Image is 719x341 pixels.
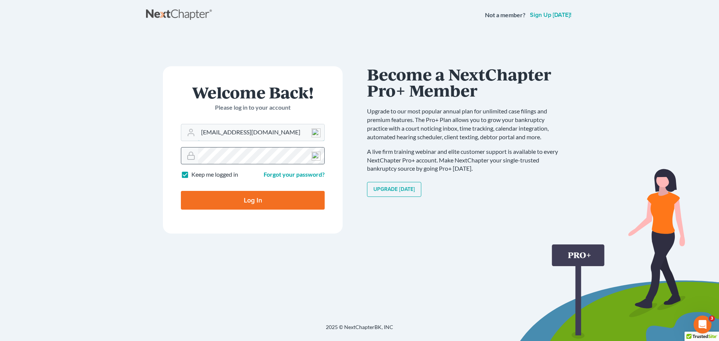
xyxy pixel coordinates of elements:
[191,170,238,179] label: Keep me logged in
[181,103,325,112] p: Please log in to your account
[264,171,325,178] a: Forgot your password?
[709,316,715,322] span: 3
[312,128,321,137] img: npw-badge-icon-locked.svg
[181,84,325,100] h1: Welcome Back!
[694,316,712,334] iframe: Intercom live chat
[198,124,324,141] input: Email Address
[312,152,321,161] img: npw-badge-icon-locked.svg
[146,323,573,337] div: 2025 © NextChapterBK, INC
[367,107,565,141] p: Upgrade to our most popular annual plan for unlimited case filings and premium features. The Pro+...
[367,66,565,98] h1: Become a NextChapter Pro+ Member
[485,11,525,19] strong: Not a member?
[367,147,565,173] p: A live firm training webinar and elite customer support is available to every NextChapter Pro+ ac...
[528,12,573,18] a: Sign up [DATE]!
[367,182,421,197] a: Upgrade [DATE]
[181,191,325,210] input: Log In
